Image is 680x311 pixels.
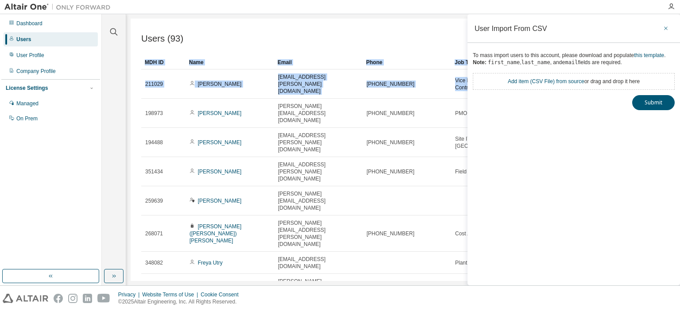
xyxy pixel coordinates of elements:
a: Freya Utry [198,260,223,266]
span: 259639 [145,197,163,204]
div: Phone [366,55,448,69]
p: © 2025 Altair Engineering, Inc. All Rights Reserved. [118,298,244,306]
a: Add item ( CSV File ) from source [508,78,584,84]
code: first_name [488,59,520,65]
span: 211029 [145,81,163,88]
div: Company Profile [16,68,56,75]
span: [PERSON_NAME][EMAIL_ADDRESS][PERSON_NAME][DOMAIN_NAME] [278,278,359,306]
div: MDH ID [145,55,182,69]
span: [PHONE_NUMBER] [367,139,414,146]
span: [EMAIL_ADDRESS][PERSON_NAME][DOMAIN_NAME] [278,161,359,182]
span: Vice President Finance and Controller [455,77,536,91]
a: [PERSON_NAME] [198,110,242,116]
div: On Prem [16,115,38,122]
code: email [562,59,578,65]
span: 348082 [145,259,163,266]
a: [PERSON_NAME] [198,81,242,87]
a: [PERSON_NAME] [198,169,242,175]
a: [PERSON_NAME] [198,198,242,204]
span: [PHONE_NUMBER] [367,81,414,88]
span: [EMAIL_ADDRESS][DOMAIN_NAME] [278,256,359,270]
div: User Import From CSV [475,25,547,32]
div: Email [278,55,359,69]
div: or drag and drop it here [508,78,640,85]
div: Users [16,36,31,43]
img: Altair One [4,3,115,12]
div: To mass import users to this account, please download and populate . , , and fields are required. [473,52,675,73]
span: [PHONE_NUMBER] [367,230,414,237]
span: [PHONE_NUMBER] [367,168,414,175]
span: [EMAIL_ADDRESS][PERSON_NAME][DOMAIN_NAME] [278,73,359,95]
span: Site IT Manager [GEOGRAPHIC_DATA] [455,135,536,150]
div: Website Terms of Use [142,291,201,298]
b: Note: [473,59,487,65]
div: Cookie Consent [201,291,243,298]
div: Managed [16,100,39,107]
div: Dashboard [16,20,42,27]
span: 198973 [145,110,163,117]
div: Job Title [455,55,536,69]
span: Cost Accounting Supervisor [455,230,520,237]
span: [PERSON_NAME][EMAIL_ADDRESS][DOMAIN_NAME] [278,190,359,211]
img: instagram.svg [68,294,77,303]
code: last_name [522,59,550,65]
div: User Profile [16,52,44,59]
span: Plant Controller [455,259,492,266]
img: altair_logo.svg [3,294,48,303]
span: [PHONE_NUMBER] [367,110,414,117]
img: linkedin.svg [83,294,92,303]
button: Submit [632,95,675,110]
span: [PERSON_NAME][EMAIL_ADDRESS][PERSON_NAME][DOMAIN_NAME] [278,219,359,248]
a: [PERSON_NAME] ([PERSON_NAME]) [PERSON_NAME] [189,223,241,244]
div: License Settings [6,84,48,92]
span: 268071 [145,230,163,237]
span: Users (93) [141,34,183,44]
div: Name [189,55,270,69]
span: Field IT Support Specialist [455,168,517,175]
img: facebook.svg [54,294,63,303]
a: [PERSON_NAME] [198,139,242,146]
span: [EMAIL_ADDRESS][PERSON_NAME][DOMAIN_NAME] [278,132,359,153]
span: [PERSON_NAME][EMAIL_ADDRESS][DOMAIN_NAME] [278,103,359,124]
a: this template [634,52,664,58]
span: 194488 [145,139,163,146]
img: youtube.svg [97,294,110,303]
span: PMO Manager [455,110,490,117]
div: Privacy [118,291,142,298]
span: 351434 [145,168,163,175]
